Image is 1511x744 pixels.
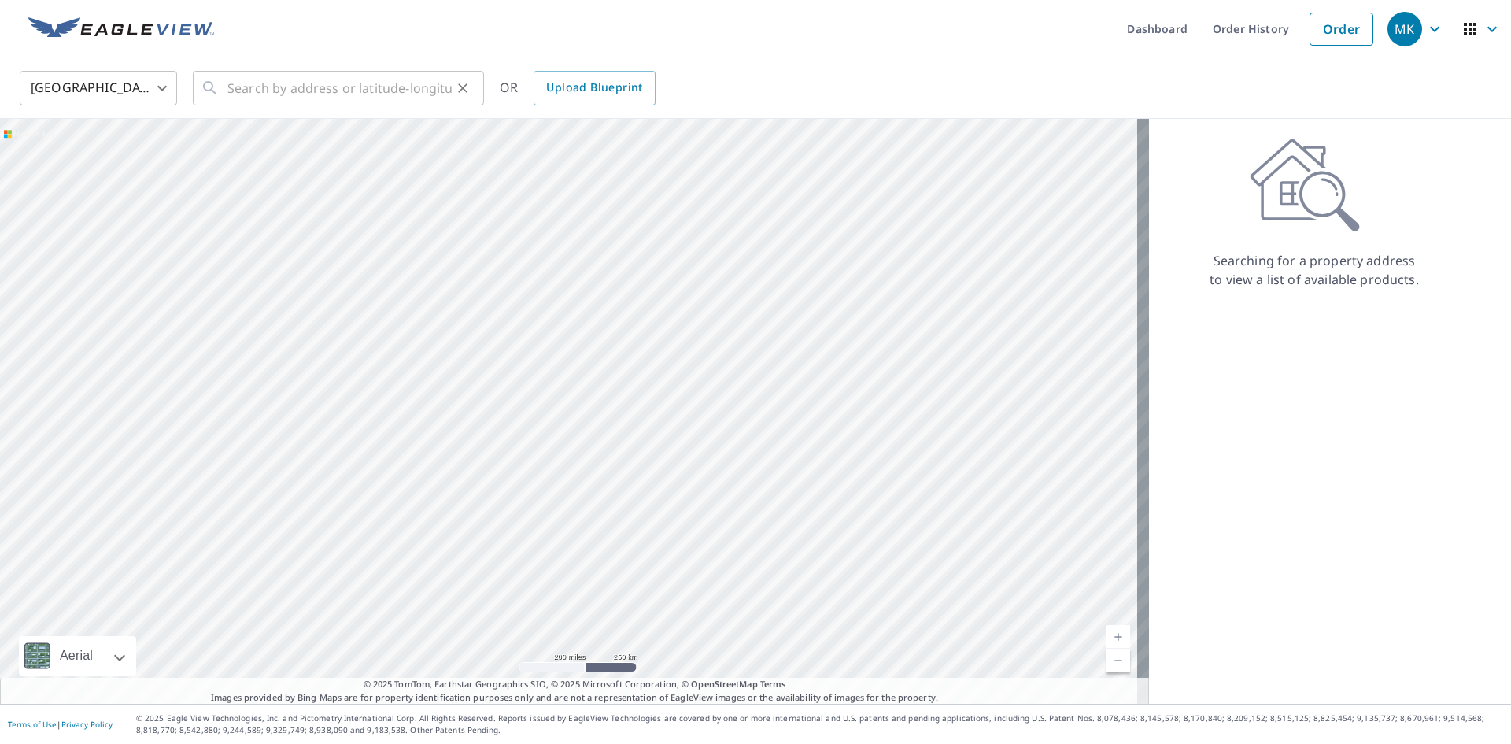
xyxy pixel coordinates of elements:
div: Aerial [55,636,98,676]
a: Upload Blueprint [534,71,655,105]
p: © 2025 Eagle View Technologies, Inc. and Pictometry International Corp. All Rights Reserved. Repo... [136,713,1503,736]
span: Upload Blueprint [546,78,642,98]
a: Privacy Policy [61,719,113,730]
input: Search by address or latitude-longitude [227,66,452,110]
a: Terms [760,678,786,690]
div: MK [1387,12,1422,46]
button: Clear [452,77,474,99]
a: Terms of Use [8,719,57,730]
div: [GEOGRAPHIC_DATA] [20,66,177,110]
p: Searching for a property address to view a list of available products. [1209,251,1420,289]
a: Order [1310,13,1373,46]
a: OpenStreetMap [691,678,757,690]
div: OR [500,71,656,105]
div: Aerial [19,636,136,676]
p: | [8,720,113,729]
a: Current Level 5, Zoom In [1106,625,1130,649]
a: Current Level 5, Zoom Out [1106,649,1130,672]
img: EV Logo [28,17,214,41]
span: © 2025 TomTom, Earthstar Geographics SIO, © 2025 Microsoft Corporation, © [364,678,786,691]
